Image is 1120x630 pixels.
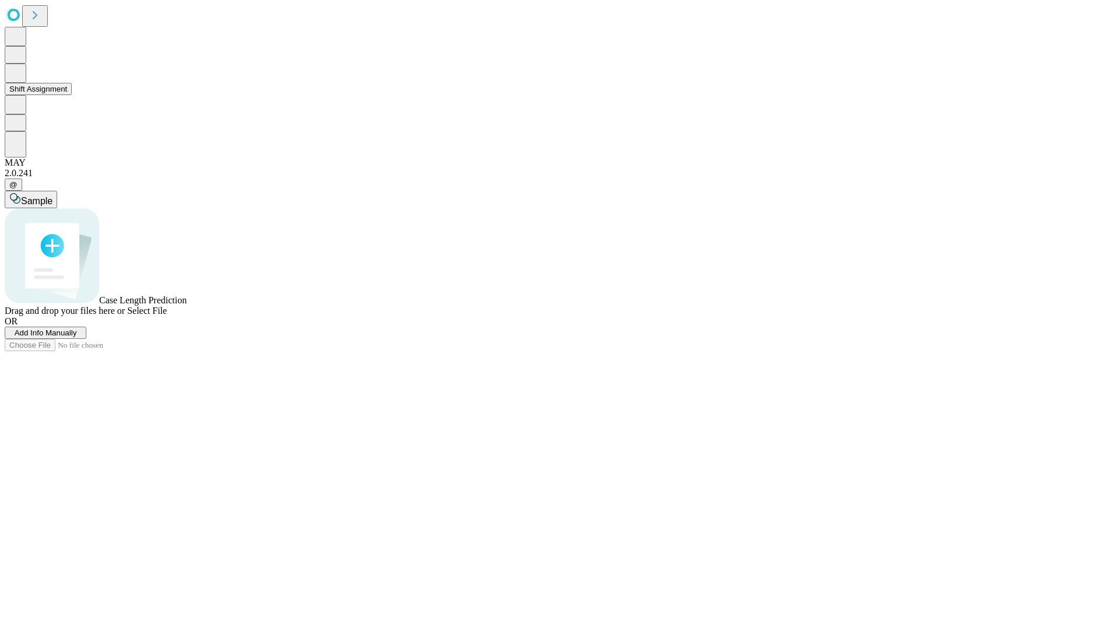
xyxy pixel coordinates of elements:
[5,316,17,326] span: OR
[5,157,1115,168] div: MAY
[5,327,86,339] button: Add Info Manually
[9,180,17,189] span: @
[5,168,1115,178] div: 2.0.241
[127,306,167,316] span: Select File
[5,83,72,95] button: Shift Assignment
[99,295,187,305] span: Case Length Prediction
[21,196,52,206] span: Sample
[5,191,57,208] button: Sample
[15,328,77,337] span: Add Info Manually
[5,178,22,191] button: @
[5,306,125,316] span: Drag and drop your files here or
